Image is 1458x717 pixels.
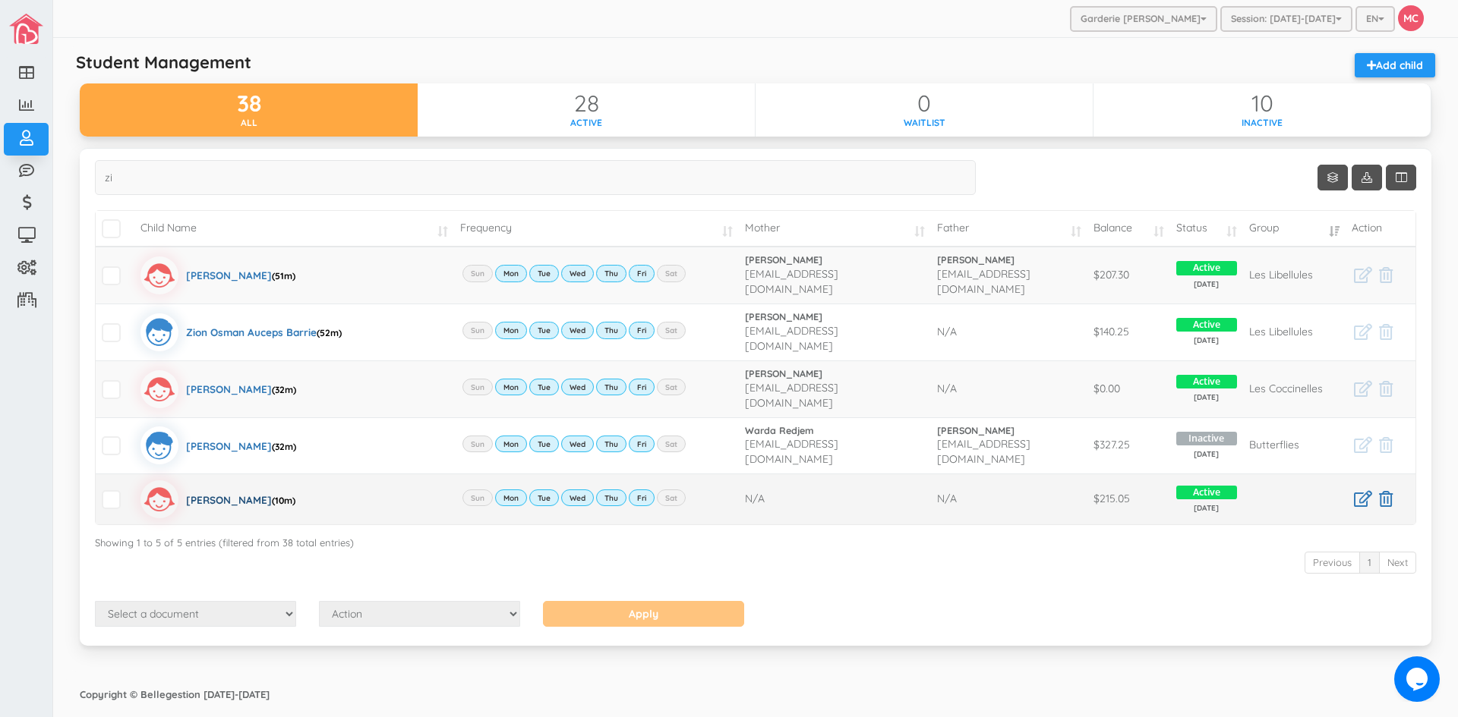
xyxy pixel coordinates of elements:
a: [PERSON_NAME] [937,424,1081,438]
a: [PERSON_NAME](51m) [140,256,295,294]
span: [EMAIL_ADDRESS][DOMAIN_NAME] [745,381,838,410]
div: active [418,116,755,129]
a: [PERSON_NAME](32m) [140,426,296,464]
span: (52m) [317,327,342,338]
span: [DATE] [1176,503,1237,514]
label: Wed [561,322,594,338]
a: Previous [1305,552,1360,574]
span: (51m) [272,270,295,281]
label: Mon [495,265,527,281]
td: Action [1346,211,1415,247]
span: [DATE] [1176,335,1237,346]
td: Status: activate to sort column ascending [1170,211,1243,247]
label: Fri [629,436,655,452]
label: Tue [529,379,559,395]
td: Child Name: activate to sort column ascending [134,211,454,247]
a: [PERSON_NAME](32m) [140,370,296,408]
span: Active [1176,486,1237,500]
span: Active [1176,318,1237,332]
span: [EMAIL_ADDRESS][DOMAIN_NAME] [745,267,838,296]
span: [EMAIL_ADDRESS][DOMAIN_NAME] [937,437,1030,466]
label: Tue [529,489,559,506]
span: (32m) [272,384,296,395]
td: Frequency: activate to sort column ascending [454,211,739,247]
div: 10 [1093,91,1431,116]
a: [PERSON_NAME](10m) [140,480,295,518]
td: Les Libellules [1243,303,1346,360]
label: Sun [462,265,493,281]
div: 28 [418,91,755,116]
a: Next [1379,552,1416,574]
label: Thu [596,322,626,338]
span: [EMAIL_ADDRESS][DOMAIN_NAME] [745,437,838,466]
iframe: chat widget [1394,656,1443,702]
div: 0 [756,91,1093,116]
td: N/A [931,360,1087,417]
label: Wed [561,489,594,506]
label: Sun [462,489,493,506]
label: Fri [629,379,655,395]
td: $140.25 [1087,303,1170,360]
a: [PERSON_NAME] [745,310,925,324]
span: [DATE] [1176,392,1237,403]
td: Mother: activate to sort column ascending [739,211,931,247]
label: Mon [495,436,527,452]
label: Mon [495,489,527,506]
span: [EMAIL_ADDRESS][DOMAIN_NAME] [745,324,838,353]
label: Sun [462,322,493,338]
label: Sun [462,436,493,452]
span: (32m) [272,441,296,452]
td: N/A [931,303,1087,360]
img: girlicon.svg [140,256,178,294]
span: [DATE] [1176,449,1237,460]
label: Wed [561,436,594,452]
div: Zion Osman Auceps Barrie [186,313,342,351]
strong: Copyright © Bellegestion [DATE]-[DATE] [80,688,270,700]
label: Sat [657,489,686,506]
img: girlicon.svg [140,370,178,408]
td: Balance: activate to sort column ascending [1087,211,1170,247]
img: image [9,14,43,44]
a: [PERSON_NAME] [745,367,925,381]
img: girlicon.svg [140,480,178,518]
span: [DATE] [1176,279,1237,290]
label: Mon [495,379,527,395]
label: Fri [629,322,655,338]
label: Thu [596,436,626,452]
label: Sat [657,436,686,452]
a: [PERSON_NAME] [937,253,1081,267]
label: Fri [629,265,655,281]
a: Zion Osman Auceps Barrie(52m) [140,313,342,351]
td: N/A [739,473,931,524]
td: N/A [931,473,1087,524]
label: Sat [657,322,686,338]
img: boyicon.svg [140,313,178,351]
div: [PERSON_NAME] [186,370,296,408]
label: Thu [596,489,626,506]
label: Wed [561,379,594,395]
label: Fri [629,489,655,506]
label: Wed [561,265,594,281]
span: Inactive [1176,432,1237,446]
td: Les Libellules [1243,247,1346,303]
label: Mon [495,322,527,338]
div: [PERSON_NAME] [186,256,295,294]
div: inactive [1093,116,1431,129]
label: Thu [596,379,626,395]
td: Group: activate to sort column ascending [1243,211,1346,247]
span: [EMAIL_ADDRESS][DOMAIN_NAME] [937,267,1030,296]
label: Sat [657,379,686,395]
span: Active [1176,375,1237,389]
td: Butterflies [1243,417,1346,474]
label: Tue [529,436,559,452]
td: $215.05 [1087,473,1170,524]
span: (10m) [272,495,295,506]
a: Warda Redjem [745,424,925,438]
div: [PERSON_NAME] [186,426,296,464]
label: Sat [657,265,686,281]
input: Search... [95,160,976,195]
label: Sun [462,379,493,395]
td: Les Coccinelles [1243,360,1346,417]
div: all [80,116,418,129]
a: 1 [1359,552,1380,574]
